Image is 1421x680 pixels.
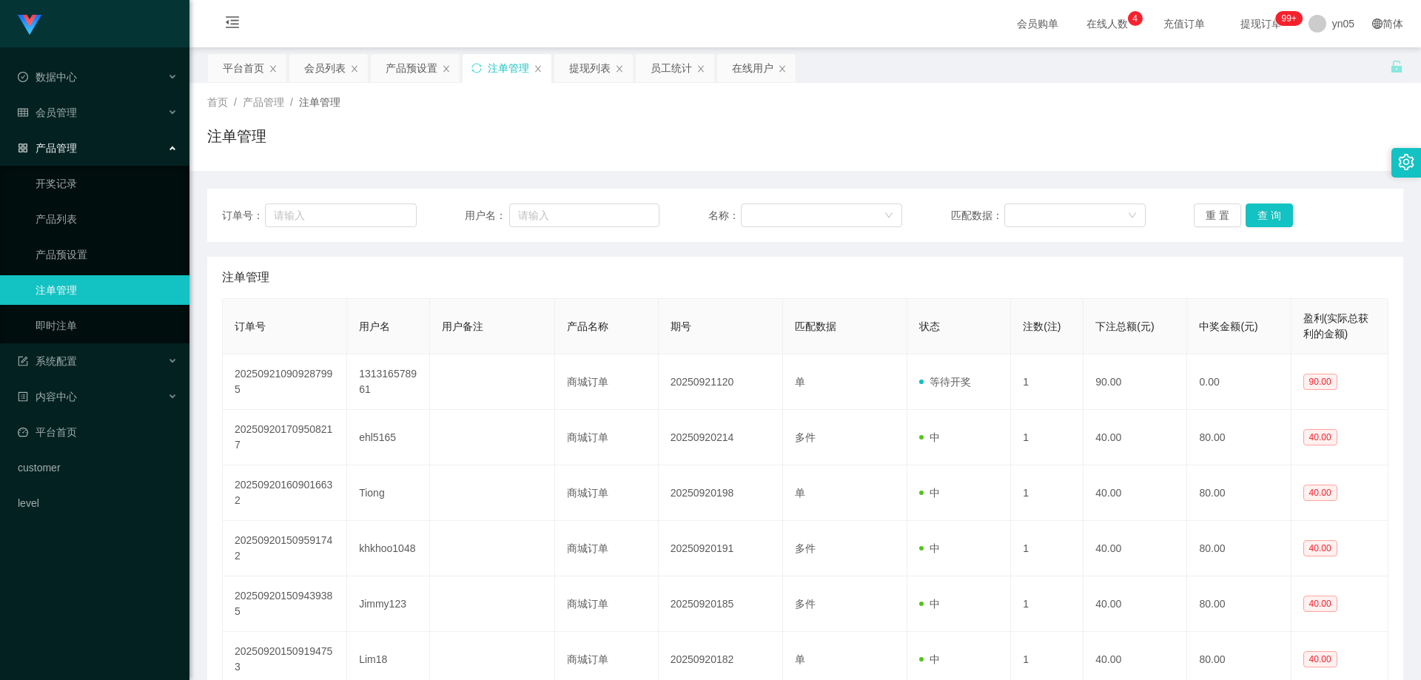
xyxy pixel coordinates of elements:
a: customer [18,453,178,482]
td: 131316578961 [347,354,430,410]
span: 等待开奖 [919,376,971,388]
span: 单 [795,653,805,665]
span: 名称： [708,208,741,223]
span: / [290,96,293,108]
i: 图标: close [615,64,624,73]
span: 用户备注 [442,320,483,332]
td: 1 [1011,410,1084,465]
td: ehl5165 [347,410,430,465]
td: 80.00 [1187,465,1291,521]
i: 图标: global [1372,18,1383,29]
span: 中 [919,598,940,610]
span: / [234,96,237,108]
span: 中 [919,487,940,499]
button: 查 询 [1246,203,1293,227]
span: 会员管理 [18,107,77,118]
i: 图标: close [778,64,787,73]
span: 40.00 [1303,485,1337,501]
td: 商城订单 [555,521,659,576]
span: 多件 [795,542,816,554]
td: 202509201709508217 [223,410,347,465]
span: 40.00 [1303,596,1337,612]
td: 80.00 [1187,576,1291,632]
td: 202509201609016632 [223,465,347,521]
i: 图标: down [1128,211,1137,221]
span: 提现订单 [1233,18,1289,29]
td: 40.00 [1084,521,1187,576]
span: 产品名称 [567,320,608,332]
td: 202509201509439385 [223,576,347,632]
td: 20250921120 [659,354,783,410]
i: 图标: setting [1398,154,1414,170]
td: 20250920191 [659,521,783,576]
i: 图标: appstore-o [18,143,28,153]
span: 匹配数据： [951,208,1004,223]
span: 状态 [919,320,940,332]
td: 1 [1011,576,1084,632]
td: 40.00 [1084,576,1187,632]
img: logo.9652507e.png [18,15,41,36]
span: 注数(注) [1023,320,1061,332]
td: 80.00 [1187,521,1291,576]
td: 商城订单 [555,465,659,521]
span: 40.00 [1303,540,1337,556]
td: 40.00 [1084,465,1187,521]
span: 单 [795,487,805,499]
td: Tiong [347,465,430,521]
span: 系统配置 [18,355,77,367]
span: 中 [919,431,940,443]
a: 图标: dashboard平台首页 [18,417,178,447]
i: 图标: form [18,356,28,366]
td: 商城订单 [555,410,659,465]
span: 40.00 [1303,429,1337,445]
i: 图标: table [18,107,28,118]
td: khkhoo1048 [347,521,430,576]
div: 在线用户 [732,54,773,82]
sup: 4 [1128,11,1143,26]
span: 40.00 [1303,651,1337,667]
div: 会员列表 [304,54,346,82]
a: 开奖记录 [36,169,178,198]
td: 80.00 [1187,410,1291,465]
span: 多件 [795,598,816,610]
span: 匹配数据 [795,320,836,332]
td: 202509210909287995 [223,354,347,410]
div: 提现列表 [569,54,611,82]
td: 20250920214 [659,410,783,465]
span: 产品管理 [243,96,284,108]
span: 期号 [671,320,691,332]
span: 在线人数 [1079,18,1135,29]
span: 单 [795,376,805,388]
span: 注单管理 [222,269,269,286]
span: 中 [919,653,940,665]
div: 平台首页 [223,54,264,82]
td: 商城订单 [555,354,659,410]
span: 产品管理 [18,142,77,154]
i: 图标: check-circle-o [18,72,28,82]
td: 1 [1011,354,1084,410]
i: 图标: close [534,64,542,73]
span: 充值订单 [1156,18,1212,29]
a: 产品列表 [36,204,178,234]
i: 图标: menu-fold [207,1,258,48]
span: 用户名 [359,320,390,332]
span: 多件 [795,431,816,443]
a: 产品预设置 [36,240,178,269]
td: 1 [1011,465,1084,521]
button: 重 置 [1194,203,1241,227]
h1: 注单管理 [207,125,266,147]
p: 4 [1132,11,1138,26]
span: 用户名： [465,208,509,223]
input: 请输入 [509,203,659,227]
i: 图标: unlock [1390,60,1403,73]
td: 20250920198 [659,465,783,521]
input: 请输入 [265,203,416,227]
span: 90.00 [1303,374,1337,390]
div: 员工统计 [651,54,692,82]
td: 20250920185 [659,576,783,632]
i: 图标: close [442,64,451,73]
a: 即时注单 [36,311,178,340]
div: 注单管理 [488,54,529,82]
span: 注单管理 [299,96,340,108]
span: 首页 [207,96,228,108]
